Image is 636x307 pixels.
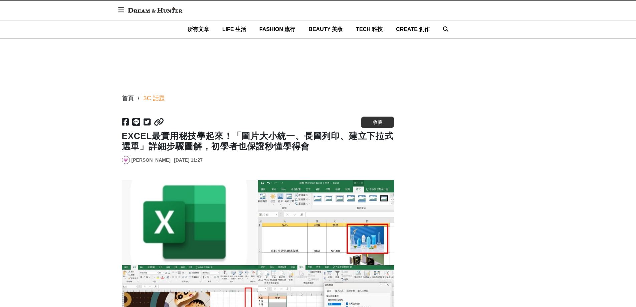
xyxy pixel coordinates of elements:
[188,20,209,38] a: 所有文章
[396,26,430,32] span: CREATE 創作
[125,4,186,16] img: Dream & Hunter
[259,26,295,32] span: FASHION 流行
[222,26,246,32] span: LIFE 生活
[144,94,165,103] a: 3C 話題
[132,157,171,164] a: [PERSON_NAME]
[174,157,203,164] div: [DATE] 11:27
[361,117,394,128] button: 收藏
[396,20,430,38] a: CREATE 創作
[308,26,343,32] span: BEAUTY 美妝
[259,20,295,38] a: FASHION 流行
[356,26,383,32] span: TECH 科技
[122,94,134,103] div: 首頁
[188,26,209,32] span: 所有文章
[308,20,343,38] a: BEAUTY 美妝
[138,94,140,103] div: /
[356,20,383,38] a: TECH 科技
[122,156,130,164] img: Avatar
[122,131,394,152] h1: EXCEL最實用秘技學起來！「圖片大小統一、長圖列印、建立下拉式選單」詳細步驟圖解，初學者也保證秒懂學得會
[222,20,246,38] a: LIFE 生活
